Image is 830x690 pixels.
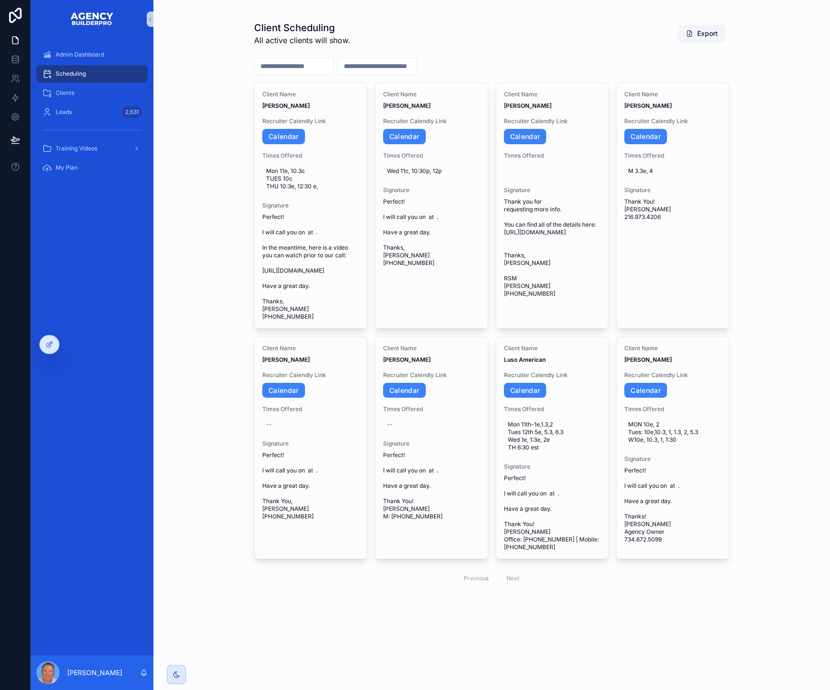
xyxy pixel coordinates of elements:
[375,82,488,329] a: Client Name[PERSON_NAME]Recruiter Calendly LinkCalendarTimes OfferedWed 11c, 10:30p, 12pSignature...
[628,421,717,444] span: MON 10e, 2 Tues: 10e,10.3, 1, 1.3, 2, 5.3 W10e, 10.3, 1, 1:30
[383,405,480,413] span: Times Offered
[122,106,142,118] div: 2,631
[628,167,717,175] span: M 3.3e, 4
[504,129,547,144] a: Calendar
[624,91,721,98] span: Client Name
[262,129,305,144] a: Calendar
[36,84,148,102] a: Clients
[262,202,359,209] span: Signature
[36,65,148,82] a: Scheduling
[496,82,609,329] a: Client Name[PERSON_NAME]Recruiter Calendly LinkCalendarTimes OfferedSignatureThank you for reques...
[56,70,86,78] span: Scheduling
[36,140,148,157] a: Training Videos
[504,356,546,363] strong: Luso American
[375,336,488,560] a: Client Name[PERSON_NAME]Recruiter Calendly LinkCalendarTimes Offered--SignaturePerfect! I will ca...
[624,117,721,125] span: Recruiter Calendly Link
[504,102,551,109] strong: [PERSON_NAME]
[383,451,480,520] span: Perfect! I will call you on at . Have a great day. Thank You! [PERSON_NAME] M: [PHONE_NUMBER]
[56,108,72,116] span: Leads
[678,25,725,42] button: Export
[624,383,667,398] a: Calendar
[266,421,272,428] div: --
[504,474,601,551] span: Perfect! I will call you on at . Have a great day. Thank You! [PERSON_NAME] Office: [PHONE_NUMBER...
[56,89,74,97] span: Clients
[624,198,721,221] span: Thank You! [PERSON_NAME] 216.973.4206
[36,159,148,176] a: My Plan
[504,198,601,298] span: Thank you for requesting more info. You can find all of the details here: [URL][DOMAIN_NAME] Than...
[616,336,729,560] a: Client Name[PERSON_NAME]Recruiter Calendly LinkCalendarTimes OfferedMON 10e, 2 Tues: 10e,10.3, 1,...
[56,164,78,172] span: My Plan
[254,336,367,560] a: Client Name[PERSON_NAME]Recruiter Calendly LinkCalendarTimes Offered--SignaturePerfect! I will ca...
[387,167,476,175] span: Wed 11c, 10:30p, 12p
[56,145,97,152] span: Training Videos
[624,467,721,543] span: Perfect! I will call you on at . Have a great day. Thanks! [PERSON_NAME] Agency Owner 734.672.5099
[254,21,351,34] h1: Client Scheduling
[504,405,601,413] span: Times Offered
[262,383,305,398] a: Calendar
[36,103,148,121] a: Leads2,631
[262,440,359,448] span: Signature
[624,405,721,413] span: Times Offered
[254,82,367,329] a: Client Name[PERSON_NAME]Recruiter Calendly LinkCalendarTimes OfferedMon 11e, 10.3c TUES 10c THU 1...
[67,668,122,678] p: [PERSON_NAME]
[383,102,431,109] strong: [PERSON_NAME]
[624,102,672,109] strong: [PERSON_NAME]
[36,46,148,63] a: Admin Dashboard
[624,152,721,160] span: Times Offered
[262,371,359,379] span: Recruiter Calendly Link
[262,91,359,98] span: Client Name
[262,213,359,321] span: Perfect! I will call you on at . In the meantime, here is a video you can watch prior to our call...
[262,102,310,109] strong: [PERSON_NAME]
[504,383,547,398] a: Calendar
[504,117,601,125] span: Recruiter Calendly Link
[624,186,721,194] span: Signature
[504,345,601,352] span: Client Name
[504,186,601,194] span: Signature
[616,82,729,329] a: Client Name[PERSON_NAME]Recruiter Calendly LinkCalendarTimes OfferedM 3.3e, 4SignatureThank You! ...
[383,356,431,363] strong: [PERSON_NAME]
[56,51,104,58] span: Admin Dashboard
[383,371,480,379] span: Recruiter Calendly Link
[383,440,480,448] span: Signature
[624,455,721,463] span: Signature
[387,421,393,428] div: --
[624,129,667,144] a: Calendar
[254,34,351,46] span: All active clients will show.
[504,463,601,471] span: Signature
[383,91,480,98] span: Client Name
[262,356,310,363] strong: [PERSON_NAME]
[70,11,114,27] img: App logo
[262,405,359,413] span: Times Offered
[262,345,359,352] span: Client Name
[266,167,355,190] span: Mon 11e, 10.3c TUES 10c THU 10:3e, 12:30 e,
[31,38,153,190] div: scrollable content
[262,117,359,125] span: Recruiter Calendly Link
[383,345,480,352] span: Client Name
[383,117,480,125] span: Recruiter Calendly Link
[383,186,480,194] span: Signature
[504,371,601,379] span: Recruiter Calendly Link
[383,198,480,267] span: Perfect! I will call you on at . Have a great day. Thanks, [PERSON_NAME] [PHONE_NUMBER]
[262,451,359,520] span: Perfect! I will call you on at . Have a great day. Thank You, [PERSON_NAME] [PHONE_NUMBER]
[624,371,721,379] span: Recruiter Calendly Link
[508,421,597,451] span: Mon 11th-1e,1.3,2 Tues 12th 5e, 5.3, 6.3 Wed 1e, 1:3e, 2e TH 6:30 est
[504,152,601,160] span: Times Offered
[383,129,426,144] a: Calendar
[624,345,721,352] span: Client Name
[496,336,609,560] a: Client NameLuso AmericanRecruiter Calendly LinkCalendarTimes OfferedMon 11th-1e,1.3,2 Tues 12th 5...
[624,356,672,363] strong: [PERSON_NAME]
[383,383,426,398] a: Calendar
[383,152,480,160] span: Times Offered
[504,91,601,98] span: Client Name
[262,152,359,160] span: Times Offered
